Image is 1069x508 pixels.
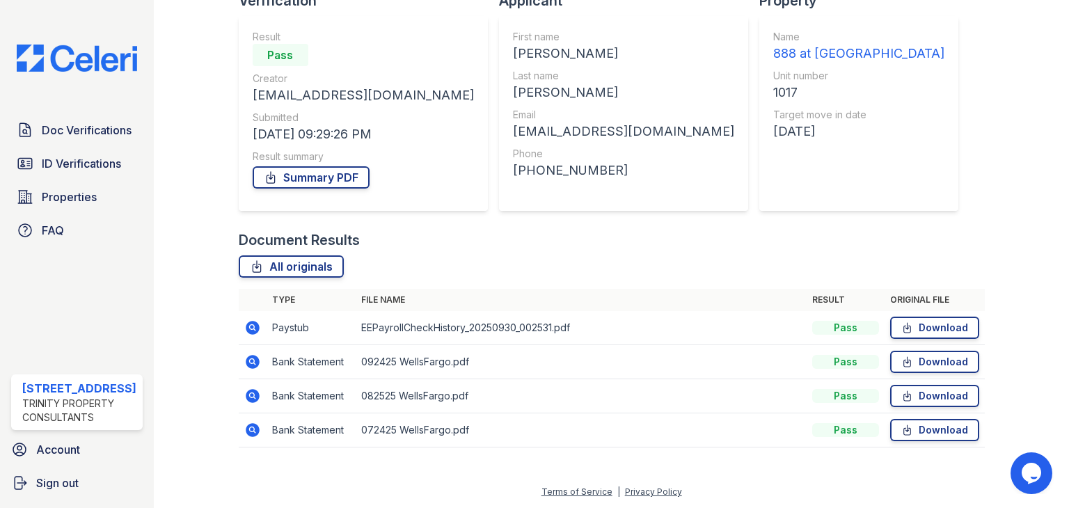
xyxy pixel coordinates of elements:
span: Doc Verifications [42,122,132,138]
a: Sign out [6,469,148,497]
a: Privacy Policy [625,486,682,497]
div: Document Results [239,230,360,250]
a: Download [890,385,979,407]
div: First name [513,30,734,44]
div: Name [773,30,944,44]
div: [PERSON_NAME] [513,83,734,102]
div: Submitted [253,111,474,125]
th: Original file [885,289,985,311]
a: Download [890,317,979,339]
td: EEPayrollCheckHistory_20250930_002531.pdf [356,311,807,345]
div: Trinity Property Consultants [22,397,137,424]
div: | [617,486,620,497]
a: Name 888 at [GEOGRAPHIC_DATA] [773,30,944,63]
div: Result summary [253,150,474,164]
div: Phone [513,147,734,161]
span: Sign out [36,475,79,491]
td: Paystub [267,311,356,345]
th: Result [807,289,885,311]
span: ID Verifications [42,155,121,172]
div: Pass [812,423,879,437]
a: Account [6,436,148,463]
span: Properties [42,189,97,205]
div: Pass [253,44,308,66]
th: Type [267,289,356,311]
a: Summary PDF [253,166,370,189]
div: [DATE] [773,122,944,141]
div: Unit number [773,69,944,83]
div: [STREET_ADDRESS] [22,380,137,397]
td: 072425 WellsFargo.pdf [356,413,807,447]
div: Result [253,30,474,44]
span: FAQ [42,222,64,239]
div: Pass [812,355,879,369]
div: Creator [253,72,474,86]
div: [DATE] 09:29:26 PM [253,125,474,144]
a: Properties [11,183,143,211]
div: Last name [513,69,734,83]
div: [PERSON_NAME] [513,44,734,63]
a: Terms of Service [541,486,612,497]
div: [PHONE_NUMBER] [513,161,734,180]
th: File name [356,289,807,311]
a: Download [890,419,979,441]
td: 082525 WellsFargo.pdf [356,379,807,413]
div: 888 at [GEOGRAPHIC_DATA] [773,44,944,63]
td: 092425 WellsFargo.pdf [356,345,807,379]
span: Account [36,441,80,458]
a: All originals [239,255,344,278]
div: 1017 [773,83,944,102]
a: Doc Verifications [11,116,143,144]
div: Email [513,108,734,122]
td: Bank Statement [267,413,356,447]
img: CE_Logo_Blue-a8612792a0a2168367f1c8372b55b34899dd931a85d93a1a3d3e32e68fde9ad4.png [6,45,148,72]
td: Bank Statement [267,379,356,413]
div: Target move in date [773,108,944,122]
a: Download [890,351,979,373]
iframe: chat widget [1011,452,1055,494]
div: [EMAIL_ADDRESS][DOMAIN_NAME] [513,122,734,141]
div: Pass [812,321,879,335]
a: FAQ [11,216,143,244]
div: Pass [812,389,879,403]
td: Bank Statement [267,345,356,379]
div: [EMAIL_ADDRESS][DOMAIN_NAME] [253,86,474,105]
a: ID Verifications [11,150,143,177]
